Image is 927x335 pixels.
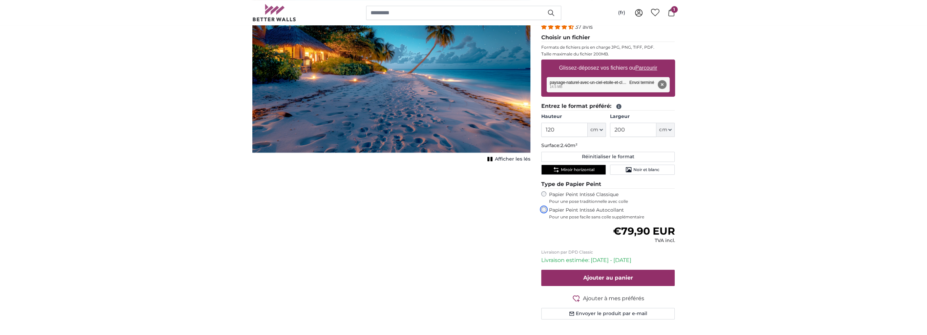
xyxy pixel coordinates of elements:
span: Pour une pose facile sans colle supplémentaire [549,214,675,220]
button: (fr) [613,7,631,19]
span: cm [659,126,667,133]
span: 4.32 stars [541,24,575,30]
button: Miroir horizontal [541,165,606,175]
legend: Choisir un fichier [541,33,675,42]
button: Réinitialiser le format [541,152,675,162]
span: €79,90 EUR [613,225,675,237]
span: Noir et blanc [633,167,659,172]
button: Ajouter au panier [541,270,675,286]
span: 1 [671,6,678,13]
p: Formats de fichiers pris en charge JPG, PNG, TIFF, PDF. [541,45,675,50]
u: Parcourir [635,65,657,71]
label: Glissez-déposez vos fichiers ou [556,61,660,75]
button: Afficher les lés [485,154,530,164]
span: Miroir horizontal [561,167,594,172]
span: cm [590,126,598,133]
p: Livraison par DPD Classic [541,249,675,255]
span: Ajouter à mes préférés [583,294,644,303]
p: Livraison estimée: [DATE] - [DATE] [541,256,675,264]
legend: Entrez le format préféré: [541,102,675,111]
button: cm [588,123,606,137]
button: Noir et blanc [610,165,675,175]
label: Hauteur [541,113,606,120]
span: 37 avis [575,24,593,30]
label: Papier Peint Intissé Classique [549,191,675,204]
label: Papier Peint Intissé Autocollant [549,207,675,220]
p: Surface: [541,142,675,149]
label: Largeur [610,113,675,120]
span: Ajouter au panier [583,274,633,281]
div: TVA incl. [613,237,675,244]
span: Afficher les lés [495,156,530,163]
img: Betterwalls [252,4,296,21]
span: 2.40m² [561,142,577,148]
span: Pour une pose traditionnelle avec colle [549,199,675,204]
p: Taille maximale du fichier 200MB. [541,51,675,57]
button: cm [656,123,675,137]
legend: Type de Papier Peint [541,180,675,189]
button: Ajouter à mes préférés [541,294,675,303]
button: Envoyer le produit par e-mail [541,308,675,319]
